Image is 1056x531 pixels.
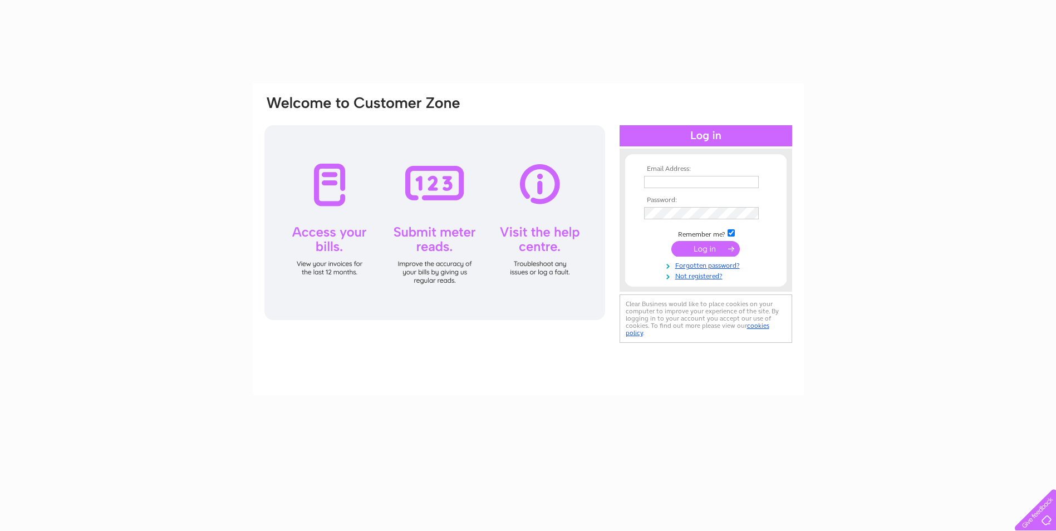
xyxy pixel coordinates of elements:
[626,322,769,337] a: cookies policy
[641,196,770,204] th: Password:
[620,294,792,343] div: Clear Business would like to place cookies on your computer to improve your experience of the sit...
[641,228,770,239] td: Remember me?
[641,165,770,173] th: Email Address:
[644,259,770,270] a: Forgotten password?
[644,270,770,281] a: Not registered?
[671,241,740,257] input: Submit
